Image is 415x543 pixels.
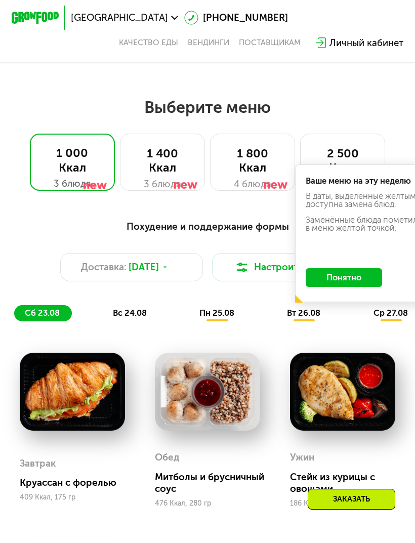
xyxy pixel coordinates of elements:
[81,260,127,274] span: Доставка:
[290,448,314,466] div: Ужин
[312,146,373,175] div: 2 500 Ккал
[184,11,288,25] a: [PHONE_NUMBER]
[71,13,168,23] span: [GEOGRAPHIC_DATA]
[132,177,193,191] div: 3 блюда
[290,471,405,495] div: Стейк из курицы с овощами
[199,308,234,318] span: пн 25.08
[329,36,403,50] div: Личный кабинет
[155,471,270,495] div: Митболы и брусничный соус
[373,308,408,318] span: ср 27.08
[42,177,103,191] div: 3 блюда
[132,146,193,175] div: 1 400 Ккал
[222,177,283,191] div: 4 блюда
[155,448,180,466] div: Обед
[38,97,377,117] h2: Выберите меню
[20,454,56,472] div: Завтрак
[129,260,159,274] span: [DATE]
[14,219,401,234] div: Похудение и поддержание формы
[42,146,103,174] div: 1 000 Ккал
[25,308,60,318] span: сб 23.08
[113,308,147,318] span: вс 24.08
[308,489,395,510] div: Заказать
[188,38,229,48] a: Вендинги
[20,477,135,488] div: Круассан с форелью
[239,38,301,48] div: поставщикам
[155,499,261,508] div: 476 Ккал, 280 гр
[20,493,126,502] div: 409 Ккал, 175 гр
[290,499,396,508] div: 186 Ккал, 250 гр
[222,146,283,175] div: 1 800 Ккал
[119,38,178,48] a: Качество еды
[287,308,320,318] span: вт 26.08
[306,268,382,287] button: Понятно
[212,253,354,281] button: Настроить меню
